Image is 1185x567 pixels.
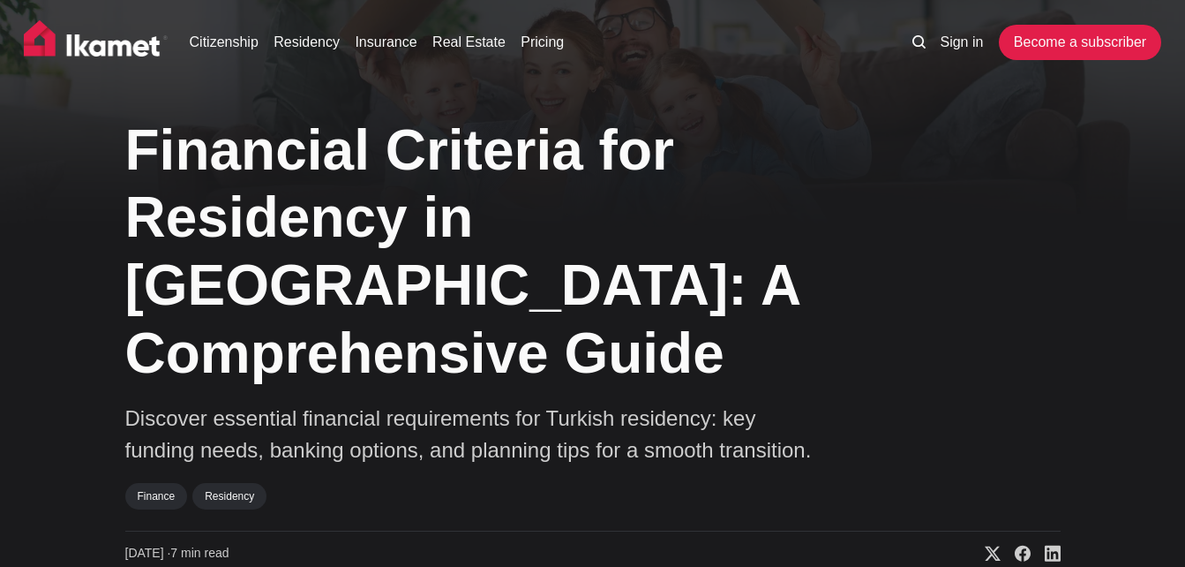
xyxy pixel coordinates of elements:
[521,32,564,53] a: Pricing
[274,32,340,53] a: Residency
[125,117,866,388] h1: Financial Criteria for Residency in [GEOGRAPHIC_DATA]: A Comprehensive Guide
[125,546,171,560] span: [DATE] ∙
[125,483,188,510] a: Finance
[125,545,229,563] time: 7 min read
[125,403,814,466] p: Discover essential financial requirements for Turkish residency: key funding needs, banking optio...
[355,32,416,53] a: Insurance
[432,32,506,53] a: Real Estate
[190,32,259,53] a: Citizenship
[1031,545,1061,563] a: Share on Linkedin
[24,20,169,64] img: Ikamet home
[192,483,266,510] a: Residency
[1001,545,1031,563] a: Share on Facebook
[940,32,983,53] a: Sign in
[999,25,1161,60] a: Become a subscriber
[971,545,1001,563] a: Share on X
